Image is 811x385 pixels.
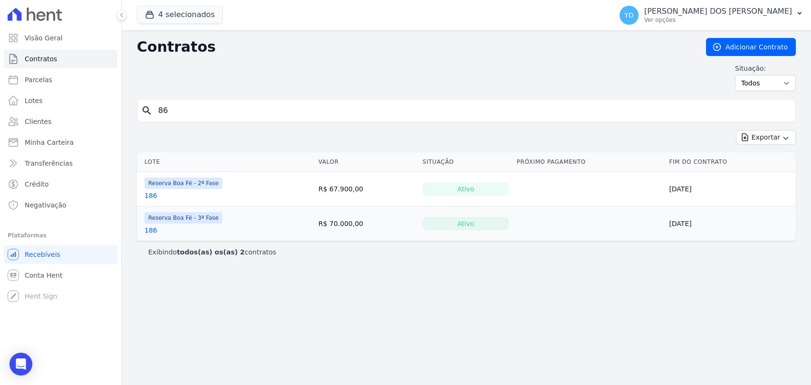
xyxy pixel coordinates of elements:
p: Ver opções [644,16,792,24]
button: Exportar [736,130,796,145]
td: [DATE] [665,172,796,207]
button: YD [PERSON_NAME] DOS [PERSON_NAME] Ver opções [612,2,811,28]
input: Buscar por nome do lote [153,101,792,120]
a: Crédito [4,175,117,194]
div: Open Intercom Messenger [10,353,32,376]
p: Exibindo contratos [148,247,276,257]
h2: Contratos [137,38,691,56]
a: Lotes [4,91,117,110]
span: Recebíveis [25,250,60,259]
span: YD [624,12,633,19]
span: Clientes [25,117,51,126]
th: Valor [315,152,419,172]
a: Adicionar Contrato [706,38,796,56]
span: Crédito [25,179,49,189]
td: R$ 67.900,00 [315,172,419,207]
div: Ativo [422,182,509,196]
div: Plataformas [8,230,114,241]
a: Recebíveis [4,245,117,264]
span: Negativação [25,200,67,210]
a: Clientes [4,112,117,131]
a: Conta Hent [4,266,117,285]
a: Minha Carteira [4,133,117,152]
span: Visão Geral [25,33,63,43]
span: Transferências [25,159,73,168]
a: Transferências [4,154,117,173]
span: Contratos [25,54,57,64]
th: Fim do Contrato [665,152,796,172]
a: Contratos [4,49,117,68]
b: todos(as) os(as) 2 [177,248,245,256]
span: Minha Carteira [25,138,74,147]
label: Situação: [735,64,796,73]
span: Lotes [25,96,43,105]
span: Reserva Boa Fé - 3ª Fase [144,212,222,224]
td: [DATE] [665,207,796,241]
th: Situação [419,152,513,172]
td: R$ 70.000,00 [315,207,419,241]
span: Parcelas [25,75,52,85]
a: 186 [144,225,157,235]
span: Reserva Boa Fé - 2ª Fase [144,178,222,189]
th: Próximo Pagamento [513,152,665,172]
span: Conta Hent [25,271,62,280]
th: Lote [137,152,315,172]
button: 4 selecionados [137,6,223,24]
a: Parcelas [4,70,117,89]
a: 186 [144,191,157,200]
div: Ativo [422,217,509,230]
p: [PERSON_NAME] DOS [PERSON_NAME] [644,7,792,16]
a: Visão Geral [4,28,117,47]
i: search [141,105,153,116]
a: Negativação [4,196,117,215]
